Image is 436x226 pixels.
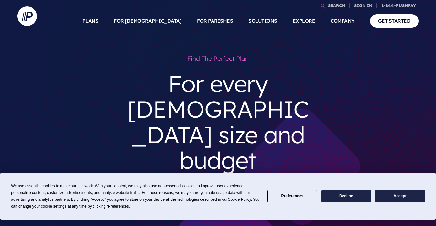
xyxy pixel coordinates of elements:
[293,10,315,32] a: EXPLORE
[11,183,259,210] div: We use essential cookies to make our site work. With your consent, we may also use non-essential ...
[82,10,99,32] a: PLANS
[370,14,419,27] a: GET STARTED
[321,190,371,203] button: Decline
[197,10,233,32] a: FOR PARISHES
[331,10,354,32] a: COMPANY
[228,197,251,202] span: Cookie Policy
[108,204,129,209] span: Preferences
[120,66,316,178] h3: For every [DEMOGRAPHIC_DATA] size and budget
[248,10,277,32] a: SOLUTIONS
[267,190,317,203] button: Preferences
[120,52,316,66] h1: Find the perfect plan
[114,10,181,32] a: FOR [DEMOGRAPHIC_DATA]
[375,190,425,203] button: Accept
